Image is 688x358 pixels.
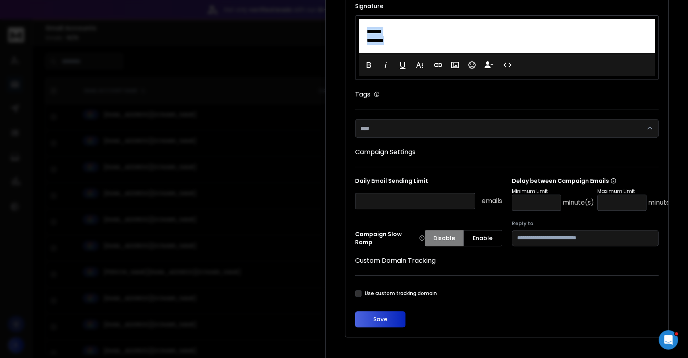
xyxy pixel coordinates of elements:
[355,311,405,327] button: Save
[447,57,463,73] button: Insert Image (Ctrl+P)
[355,90,370,99] h1: Tags
[355,3,659,9] label: Signature
[430,57,446,73] button: Insert Link (Ctrl+K)
[659,330,678,350] iframe: Intercom live chat
[378,57,393,73] button: Italic (Ctrl+I)
[512,188,594,195] p: Minimum Limit
[482,196,502,206] p: emails
[355,256,659,266] h1: Custom Domain Tracking
[500,57,515,73] button: Code View
[355,147,659,157] h1: Campaign Settings
[395,57,410,73] button: Underline (Ctrl+U)
[425,230,464,246] button: Disable
[365,290,437,297] label: Use custom tracking domain
[648,198,680,207] p: minute(s)
[597,188,680,195] p: Maximum Limit
[563,198,594,207] p: minute(s)
[412,57,427,73] button: More Text
[355,177,502,188] p: Daily Email Sending Limit
[512,177,680,185] p: Delay between Campaign Emails
[512,220,659,227] label: Reply to
[355,230,425,246] p: Campaign Slow Ramp
[464,230,502,246] button: Enable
